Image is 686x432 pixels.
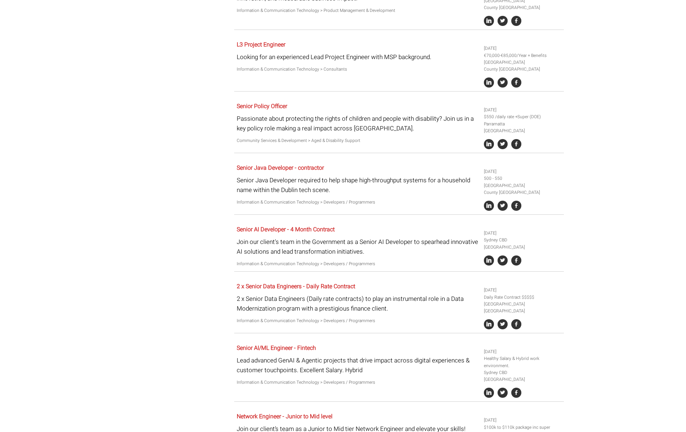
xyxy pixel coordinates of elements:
a: Senior AI/ML Engineer - Fintech [237,344,316,352]
li: Sydney CBD [GEOGRAPHIC_DATA] [484,369,561,383]
p: Senior Java Developer required to help shape high-throughput systems for a household name within ... [237,175,478,195]
li: Sydney CBD [GEOGRAPHIC_DATA] [484,237,561,250]
li: [DATE] [484,107,561,113]
p: Information & Communication Technology > Developers / Programmers [237,199,478,206]
p: Information & Communication Technology > Developers / Programmers [237,379,478,386]
li: [DATE] [484,168,561,175]
li: Healthy Salary & Hybrid work environment. [484,355,561,369]
li: [GEOGRAPHIC_DATA] County [GEOGRAPHIC_DATA] [484,182,561,196]
a: Senior Java Developer - contractor [237,164,324,172]
li: [GEOGRAPHIC_DATA] [GEOGRAPHIC_DATA] [484,301,561,315]
li: [DATE] [484,230,561,237]
a: L3 Project Engineer [237,40,285,49]
p: 2 x Senior Data Engineers (Daily rate contracts) to play an instrumental role in a Data Moderniza... [237,294,478,313]
li: €70,000-€85,000/Year + Benefits [484,52,561,59]
p: Community Services & Development > Aged & Disability Support [237,137,478,144]
p: Passionate about protecting the rights of children and people with disability? Join us in a key p... [237,114,478,133]
li: [DATE] [484,287,561,294]
li: Daily Rate Contract $$$$$ [484,294,561,301]
p: Looking for an experienced Lead Project Engineer with MSP background. [237,52,478,62]
a: 2 x Senior Data Engineers - Daily Rate Contract [237,282,355,291]
li: Parramatta [GEOGRAPHIC_DATA] [484,121,561,134]
a: Senior AI Developer - 4 Month Contract [237,225,335,234]
li: $550 /daily rate +Super (DOE) [484,113,561,120]
a: Senior Policy Officer [237,102,287,111]
p: Join our client's team in the Government as a Senior AI Developer to spearhead innovative AI solu... [237,237,478,257]
p: Information & Communication Technology > Product Management & Development [237,7,478,14]
a: Network Engineer - Junior to Mid level [237,412,333,421]
li: [DATE] [484,45,561,52]
li: [GEOGRAPHIC_DATA] County [GEOGRAPHIC_DATA] [484,59,561,73]
li: $100k to $110k package inc super [484,424,561,431]
li: 500 - 550 [484,175,561,182]
p: Information & Communication Technology > Developers / Programmers [237,317,478,324]
li: [DATE] [484,348,561,355]
p: Information & Communication Technology > Consultants [237,66,478,73]
p: Information & Communication Technology > Developers / Programmers [237,260,478,267]
li: [DATE] [484,417,561,424]
p: Lead advanced GenAI & Agentic projects that drive impact across digital experiences & customer to... [237,356,478,375]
